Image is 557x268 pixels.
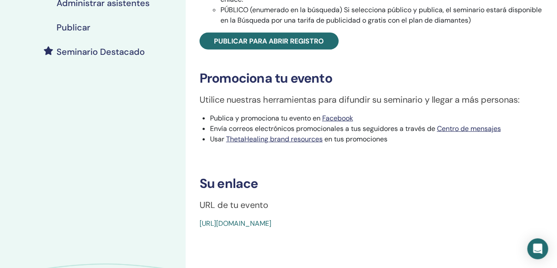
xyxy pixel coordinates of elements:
[437,124,501,133] a: Centro de mensajes
[200,93,543,106] p: Utilice nuestras herramientas para difundir su seminario y llegar a más personas:
[57,47,145,57] h4: Seminario Destacado
[210,113,543,124] li: Publica y promociona tu evento en
[220,5,543,26] li: PÚBLICO (enumerado en la búsqueda) Si selecciona público y publica, el seminario estará disponibl...
[322,114,353,123] a: Facebook
[200,198,543,211] p: URL de tu evento
[527,238,548,259] div: Open Intercom Messenger
[200,219,271,228] a: [URL][DOMAIN_NAME]
[226,134,323,144] a: ThetaHealing brand resources
[57,22,90,33] h4: Publicar
[214,37,324,46] span: Publicar para abrir registro
[200,70,543,86] h3: Promociona tu evento
[200,176,543,191] h3: Su enlace
[200,33,339,50] a: Publicar para abrir registro
[210,124,543,134] li: Envía correos electrónicos promocionales a tus seguidores a través de
[210,134,543,144] li: Usar en tus promociones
